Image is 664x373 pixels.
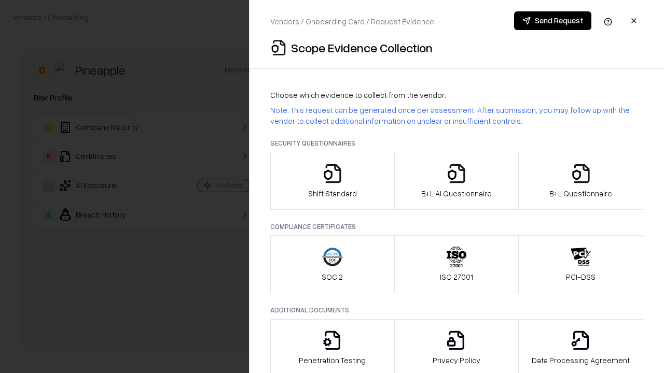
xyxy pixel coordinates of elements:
p: B+L AI Questionnaire [421,188,492,199]
button: B+L Questionnaire [518,152,643,210]
p: PCI-DSS [566,271,596,282]
button: Send Request [514,11,591,30]
p: Compliance Certificates [270,222,643,231]
p: Data Processing Agreement [532,355,630,366]
p: ISO 27001 [440,271,473,282]
p: SOC 2 [322,271,343,282]
p: Shift Standard [308,188,357,199]
button: B+L AI Questionnaire [394,152,519,210]
p: Note: This request can be generated once per assessment. After submission, you may follow up with... [270,105,643,126]
button: Shift Standard [270,152,395,210]
p: Additional Documents [270,306,643,314]
p: Vendors / Onboarding Card / Request Evidence [270,16,434,27]
p: Scope Evidence Collection [291,39,433,56]
button: ISO 27001 [394,235,519,293]
p: Security Questionnaires [270,139,643,148]
button: SOC 2 [270,235,395,293]
p: B+L Questionnaire [549,188,612,199]
p: Privacy Policy [433,355,480,366]
p: Choose which evidence to collect from the vendor: [270,90,643,101]
p: Penetration Testing [299,355,366,366]
button: PCI-DSS [518,235,643,293]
